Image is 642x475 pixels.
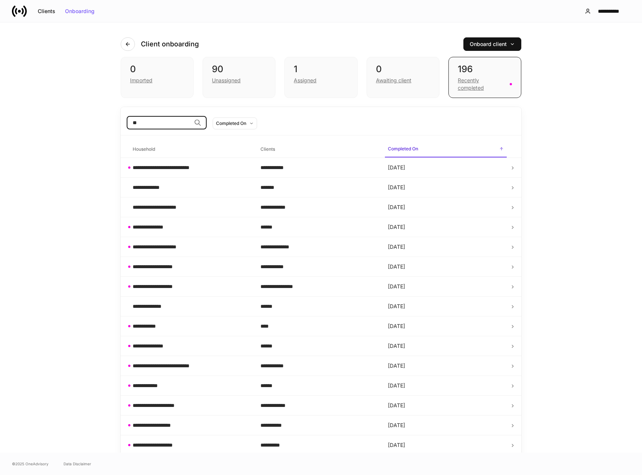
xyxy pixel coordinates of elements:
[382,237,510,257] td: [DATE]
[38,9,55,14] div: Clients
[216,120,246,127] div: Completed On
[382,277,510,297] td: [DATE]
[382,297,510,316] td: [DATE]
[458,77,505,92] div: Recently completed
[388,145,418,152] h6: Completed On
[367,57,439,98] div: 0Awaiting client
[382,316,510,336] td: [DATE]
[376,63,430,75] div: 0
[133,145,155,153] h6: Household
[12,461,49,467] span: © 2025 OneAdvisory
[382,396,510,416] td: [DATE]
[213,117,257,129] button: Completed On
[121,57,194,98] div: 0Imported
[64,461,91,467] a: Data Disclaimer
[284,57,357,98] div: 1Assigned
[382,257,510,277] td: [DATE]
[130,142,251,157] span: Household
[376,77,411,84] div: Awaiting client
[257,142,379,157] span: Clients
[382,158,510,178] td: [DATE]
[382,416,510,435] td: [DATE]
[463,37,521,51] button: Onboard client
[382,376,510,396] td: [DATE]
[382,178,510,197] td: [DATE]
[294,63,348,75] div: 1
[130,77,152,84] div: Imported
[212,63,266,75] div: 90
[382,356,510,376] td: [DATE]
[260,145,275,153] h6: Clients
[382,217,510,237] td: [DATE]
[382,197,510,217] td: [DATE]
[470,42,515,47] div: Onboard client
[458,63,512,75] div: 196
[212,77,241,84] div: Unassigned
[382,336,510,356] td: [DATE]
[203,57,275,98] div: 90Unassigned
[382,435,510,455] td: [DATE]
[294,77,317,84] div: Assigned
[141,40,199,49] h4: Client onboarding
[385,141,507,157] span: Completed On
[33,5,60,17] button: Clients
[60,5,99,17] button: Onboarding
[65,9,95,14] div: Onboarding
[130,63,184,75] div: 0
[448,57,521,98] div: 196Recently completed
